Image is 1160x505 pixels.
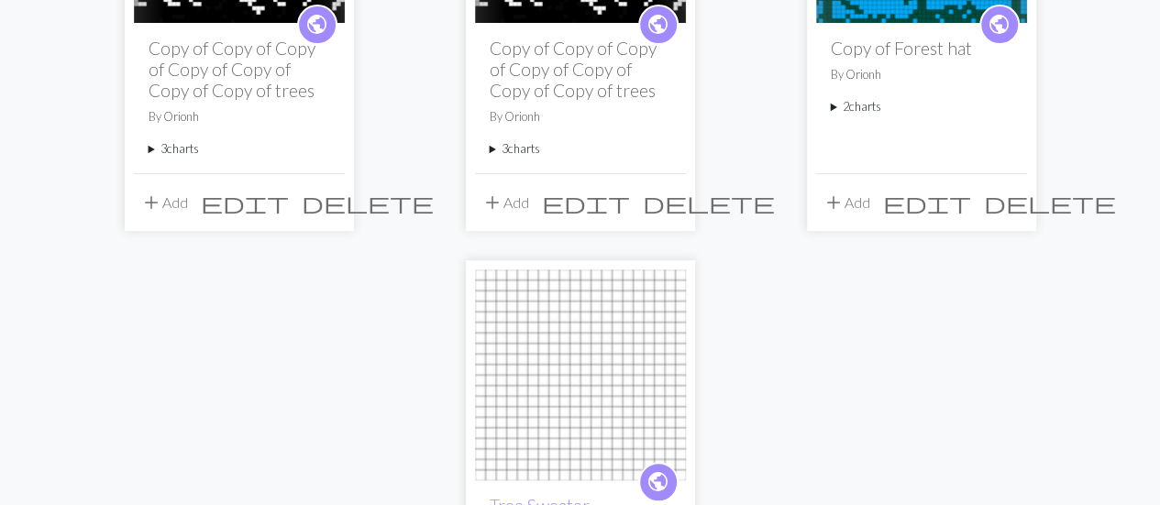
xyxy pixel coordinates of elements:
a: Tree Sweater [475,364,686,381]
i: public [646,6,669,43]
button: Add [134,185,194,220]
button: Edit [536,185,636,220]
h2: Copy of Forest hat [831,38,1012,59]
img: Tree Sweater [475,269,686,480]
i: public [305,6,328,43]
button: Delete [978,185,1122,220]
button: Delete [295,185,440,220]
h2: Copy of Copy of Copy of Copy of Copy of Copy of Copy of trees [149,38,330,101]
a: public [979,5,1020,45]
button: Add [816,185,877,220]
i: public [988,6,1011,43]
span: edit [883,190,971,215]
span: delete [984,190,1116,215]
span: public [988,10,1011,38]
span: delete [302,190,434,215]
a: public [638,462,679,502]
p: By Orionh [149,108,330,126]
span: edit [542,190,630,215]
span: public [646,10,669,38]
summary: 3charts [149,140,330,158]
span: public [305,10,328,38]
a: public [297,5,337,45]
span: public [646,467,669,496]
summary: 3charts [490,140,671,158]
button: Edit [877,185,978,220]
span: delete [643,190,775,215]
button: Delete [636,185,781,220]
button: Add [475,185,536,220]
i: Edit [201,192,289,214]
span: add [481,190,503,215]
button: Edit [194,185,295,220]
i: Edit [542,192,630,214]
i: Edit [883,192,971,214]
span: edit [201,190,289,215]
a: public [638,5,679,45]
summary: 2charts [831,98,1012,115]
span: add [823,190,845,215]
h2: Copy of Copy of Copy of Copy of Copy of Copy of Copy of trees [490,38,671,101]
i: public [646,464,669,500]
span: add [140,190,162,215]
p: By Orionh [831,66,1012,83]
p: By Orionh [490,108,671,126]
